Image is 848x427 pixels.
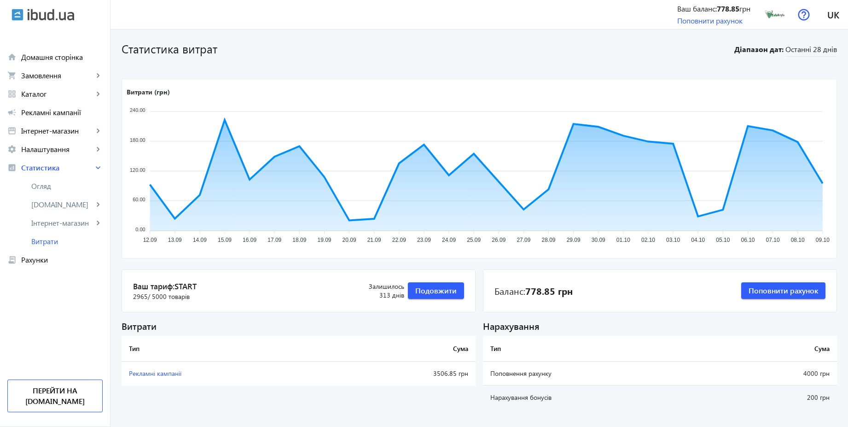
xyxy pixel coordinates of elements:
tspan: 22.09 [392,237,406,244]
td: 3506.85 грн [325,362,476,386]
tspan: 12.09 [143,237,157,244]
span: [DOMAIN_NAME] [31,200,93,209]
span: Залишилось [344,282,404,291]
img: ibud_text.svg [28,9,74,21]
mat-icon: keyboard_arrow_right [93,218,103,228]
mat-icon: shopping_cart [7,71,17,80]
div: Ваш баланс: грн [677,4,750,14]
div: Нарахування [483,320,837,332]
img: 1139264de1bafb850c0202008924078-3e1bec1cf3.png [764,4,785,25]
tspan: 04.10 [691,237,705,244]
span: 2965 [133,292,190,301]
mat-icon: keyboard_arrow_right [93,163,103,172]
tspan: 29.09 [567,237,581,244]
tspan: 30.09 [592,237,605,244]
b: 778.85 [717,4,739,13]
span: Огляд [31,181,103,191]
mat-icon: keyboard_arrow_right [93,71,103,80]
tspan: 01.10 [616,237,630,244]
span: uk [827,9,839,20]
tspan: 27.09 [517,237,530,244]
tspan: 15.09 [218,237,232,244]
span: / 5000 товарів [148,292,190,301]
span: Замовлення [21,71,93,80]
mat-icon: settings [7,145,17,154]
tspan: 180.00 [130,137,145,143]
mat-icon: keyboard_arrow_right [93,126,103,135]
button: Подовжити [408,282,464,299]
span: Інтернет-магазин [31,218,93,228]
mat-icon: keyboard_arrow_right [93,145,103,154]
tspan: 24.09 [442,237,456,244]
text: Витрати (грн) [127,88,170,96]
tspan: 17.09 [267,237,281,244]
mat-icon: receipt_long [7,255,17,264]
tspan: 28.09 [542,237,556,244]
mat-icon: keyboard_arrow_right [93,89,103,99]
b: Діапазон дат: [733,44,784,54]
td: Поповнення рахунку [483,362,713,386]
span: Рахунки [21,255,103,264]
div: Витрати [122,320,476,332]
span: Інтернет-магазин [21,126,93,135]
th: Сума [325,336,476,362]
a: Перейти на [DOMAIN_NAME] [7,380,103,412]
tspan: 0.00 [135,227,145,232]
mat-icon: grid_view [7,89,17,99]
tspan: 07.10 [766,237,780,244]
b: 778.85 грн [525,284,573,297]
td: Нарахування бонусів [483,386,713,409]
mat-icon: storefront [7,126,17,135]
span: Налаштування [21,145,93,154]
tspan: 14.09 [193,237,207,244]
tspan: 02.10 [641,237,655,244]
th: Тип [122,336,325,362]
h1: Статистика витрат [122,41,729,57]
tspan: 60.00 [133,197,145,203]
img: ibud.svg [12,9,23,21]
mat-icon: campaign [7,108,17,117]
span: Останні 28 днів [785,44,837,57]
mat-icon: home [7,53,17,62]
tspan: 03.10 [666,237,680,244]
tspan: 08.10 [791,237,805,244]
tspan: 26.09 [492,237,505,244]
tspan: 21.09 [367,237,381,244]
mat-icon: keyboard_arrow_right [93,200,103,209]
tspan: 16.09 [243,237,256,244]
tspan: 18.09 [292,237,306,244]
div: 313 днів [344,282,404,300]
tspan: 120.00 [130,167,145,173]
th: Тип [483,336,713,362]
tspan: 25.09 [467,237,481,244]
td: 200 грн [713,386,837,409]
mat-icon: analytics [7,163,17,172]
span: Рекламні кампанії [21,108,103,117]
th: Сума [713,336,837,362]
span: Витрати [31,237,103,246]
a: Поповнити рахунок [677,16,743,25]
span: Ваш тариф: [133,281,344,292]
span: Каталог [21,89,93,99]
td: 4000 грн [713,362,837,386]
span: Статистика [21,163,93,172]
span: Рекламні кампанії [129,369,181,378]
tspan: 23.09 [417,237,431,244]
img: help.svg [798,9,810,21]
span: Start [174,281,197,291]
span: Поповнити рахунок [749,286,818,296]
span: Домашня сторінка [21,53,103,62]
div: Баланс: [494,284,573,297]
tspan: 05.10 [716,237,730,244]
tspan: 06.10 [741,237,755,244]
tspan: 09.10 [816,237,830,244]
span: Подовжити [415,286,457,296]
tspan: 240.00 [130,108,145,113]
tspan: 20.09 [343,237,356,244]
tspan: 13.09 [168,237,182,244]
button: Поповнити рахунок [741,282,825,299]
tspan: 19.09 [317,237,331,244]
